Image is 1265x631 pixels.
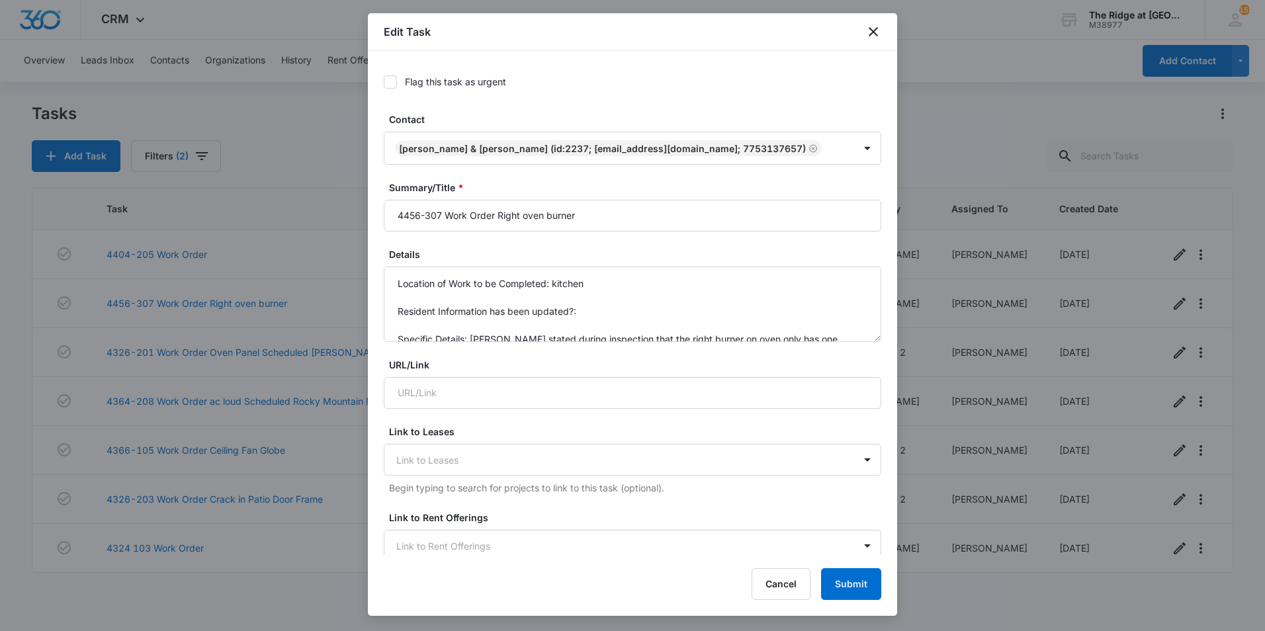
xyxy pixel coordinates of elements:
[389,247,887,261] label: Details
[806,144,818,153] div: Remove Devin Pratt & Mariah Hayes (ID:2237; bobothirteen@gmail.com; 7753137657)
[384,24,431,40] h1: Edit Task
[384,200,881,231] input: Summary/Title
[405,75,506,89] div: Flag this task as urgent
[399,143,806,154] div: [PERSON_NAME] & [PERSON_NAME] (ID:2237; [EMAIL_ADDRESS][DOMAIN_NAME]; 7753137657)
[389,511,887,525] label: Link to Rent Offerings
[384,267,881,342] textarea: Location of Work to be Completed: kitchen Resident Information has been updated?: Specific Detail...
[389,481,881,495] p: Begin typing to search for projects to link to this task (optional).
[389,181,887,194] label: Summary/Title
[865,24,881,40] button: close
[389,112,887,126] label: Contact
[389,425,887,439] label: Link to Leases
[821,568,881,600] button: Submit
[752,568,810,600] button: Cancel
[389,358,887,372] label: URL/Link
[384,377,881,409] input: URL/Link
